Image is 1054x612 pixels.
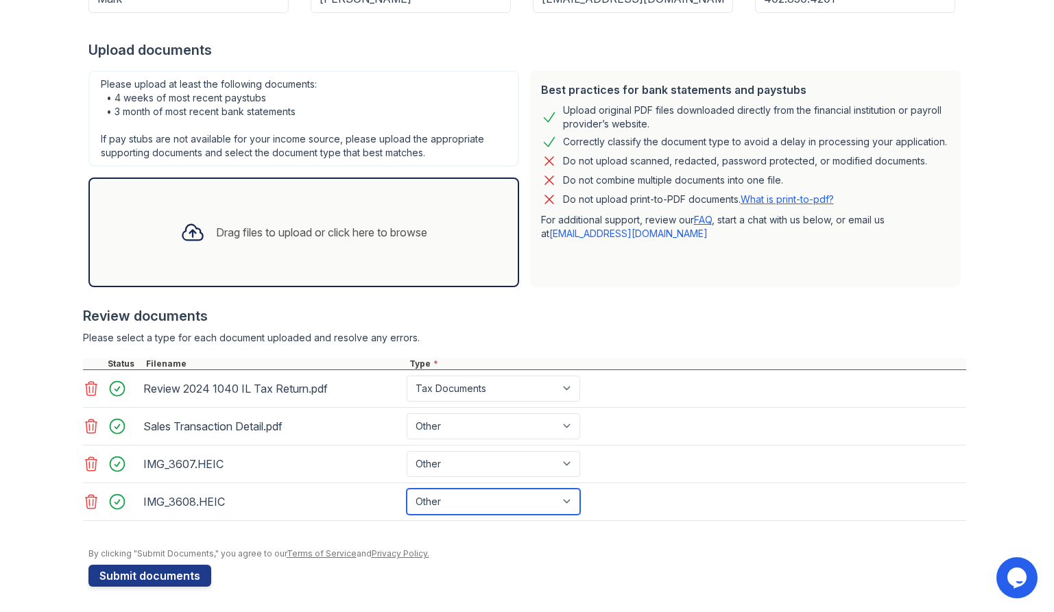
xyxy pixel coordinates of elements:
[407,358,966,369] div: Type
[88,40,966,60] div: Upload documents
[563,153,927,169] div: Do not upload scanned, redacted, password protected, or modified documents.
[216,224,427,241] div: Drag files to upload or click here to browse
[741,193,834,205] a: What is print-to-pdf?
[88,565,211,587] button: Submit documents
[143,453,401,475] div: IMG_3607.HEIC
[143,358,407,369] div: Filename
[996,557,1040,598] iframe: chat widget
[88,548,966,559] div: By clicking "Submit Documents," you agree to our and
[287,548,357,559] a: Terms of Service
[563,193,834,206] p: Do not upload print-to-PDF documents.
[563,134,947,150] div: Correctly classify the document type to avoid a delay in processing your application.
[88,71,519,167] div: Please upload at least the following documents: • 4 weeks of most recent paystubs • 3 month of mo...
[694,214,712,225] a: FAQ
[541,213,950,241] p: For additional support, review our , start a chat with us below, or email us at
[563,103,950,131] div: Upload original PDF files downloaded directly from the financial institution or payroll provider’...
[143,378,401,400] div: Review 2024 1040 IL Tax Return.pdf
[563,172,783,188] div: Do not combine multiple documents into one file.
[541,82,950,98] div: Best practices for bank statements and paystubs
[143,491,401,513] div: IMG_3608.HEIC
[83,306,966,326] div: Review documents
[143,415,401,437] div: Sales Transaction Detail.pdf
[372,548,429,559] a: Privacy Policy.
[105,358,143,369] div: Status
[549,228,708,239] a: [EMAIL_ADDRESS][DOMAIN_NAME]
[83,331,966,345] div: Please select a type for each document uploaded and resolve any errors.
